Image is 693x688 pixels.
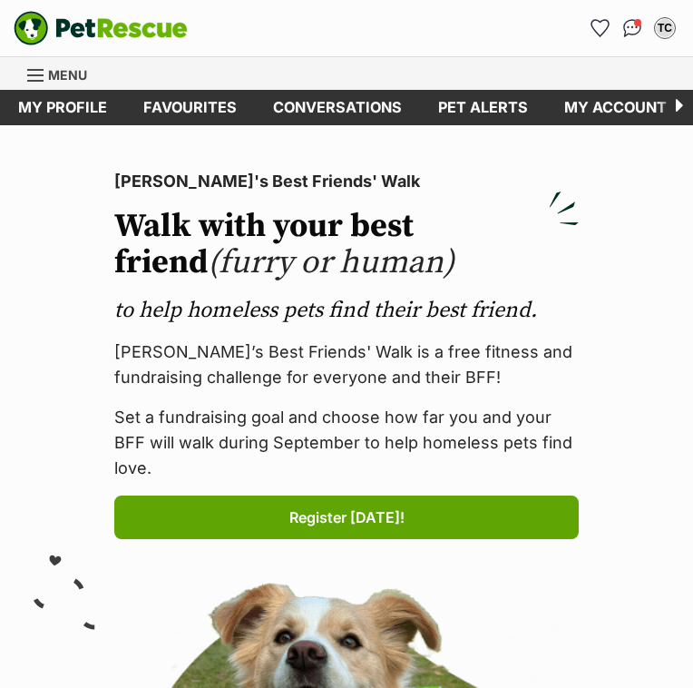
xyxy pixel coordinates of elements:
[420,90,546,125] a: Pet alerts
[114,169,579,194] p: [PERSON_NAME]'s Best Friends' Walk
[114,209,579,281] h2: Walk with your best friend
[656,19,674,37] div: TC
[546,90,685,125] a: My account
[114,496,579,539] a: Register [DATE]!
[114,405,579,481] p: Set a fundraising goal and choose how far you and your BFF will walk during September to help hom...
[14,11,188,45] img: logo-e224e6f780fb5917bec1dbf3a21bbac754714ae5b6737aabdf751b685950b380.svg
[585,14,679,43] ul: Account quick links
[125,90,255,125] a: Favourites
[114,339,579,390] p: [PERSON_NAME]’s Best Friends' Walk is a free fitness and fundraising challenge for everyone and t...
[14,11,188,45] a: PetRescue
[208,242,454,283] span: (furry or human)
[650,14,679,43] button: My account
[48,67,87,83] span: Menu
[289,506,405,528] span: Register [DATE]!
[585,14,614,43] a: Favourites
[623,19,642,37] img: chat-41dd97257d64d25036548639549fe6c8038ab92f7586957e7f3b1b290dea8141.svg
[618,14,647,43] a: Conversations
[114,296,579,325] p: to help homeless pets find their best friend.
[27,57,100,90] a: Menu
[255,90,420,125] a: conversations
